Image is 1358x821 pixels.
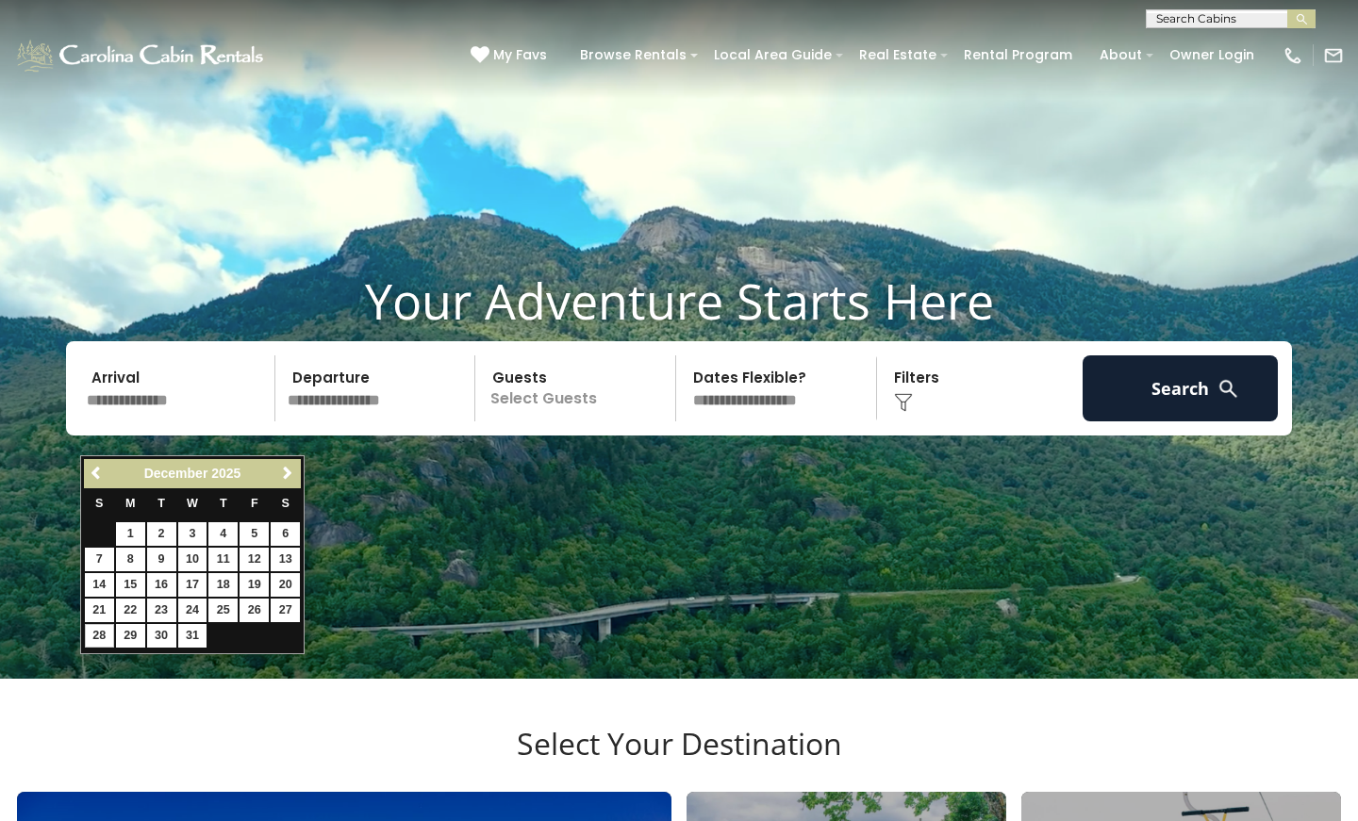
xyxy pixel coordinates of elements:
[85,624,114,648] a: 28
[14,726,1344,792] h3: Select Your Destination
[493,45,547,65] span: My Favs
[85,599,114,622] a: 21
[240,573,269,597] a: 19
[178,548,207,571] a: 10
[157,497,165,510] span: Tuesday
[894,393,913,412] img: filter--v1.png
[208,522,238,546] a: 4
[208,548,238,571] a: 11
[86,462,109,485] a: Previous
[90,466,105,481] span: Previous
[275,462,299,485] a: Next
[208,573,238,597] a: 18
[481,355,675,421] p: Select Guests
[1217,377,1240,401] img: search-regular-white.png
[704,41,841,70] a: Local Area Guide
[1090,41,1151,70] a: About
[251,497,258,510] span: Friday
[211,466,240,481] span: 2025
[85,573,114,597] a: 14
[240,522,269,546] a: 5
[271,548,300,571] a: 13
[147,599,176,622] a: 23
[1083,355,1278,421] button: Search
[178,599,207,622] a: 24
[280,466,295,481] span: Next
[282,497,290,510] span: Saturday
[850,41,946,70] a: Real Estate
[271,573,300,597] a: 20
[116,599,145,622] a: 22
[125,497,136,510] span: Monday
[471,45,552,66] a: My Favs
[187,497,198,510] span: Wednesday
[954,41,1082,70] a: Rental Program
[147,522,176,546] a: 2
[571,41,696,70] a: Browse Rentals
[95,497,103,510] span: Sunday
[178,522,207,546] a: 3
[1283,45,1303,66] img: phone-regular-white.png
[147,573,176,597] a: 16
[1160,41,1264,70] a: Owner Login
[85,548,114,571] a: 7
[144,466,208,481] span: December
[116,624,145,648] a: 29
[14,37,269,74] img: White-1-1-2.png
[116,548,145,571] a: 8
[220,497,227,510] span: Thursday
[271,599,300,622] a: 27
[147,548,176,571] a: 9
[178,624,207,648] a: 31
[14,271,1344,330] h1: Your Adventure Starts Here
[208,599,238,622] a: 25
[116,522,145,546] a: 1
[147,624,176,648] a: 30
[116,573,145,597] a: 15
[271,522,300,546] a: 6
[240,548,269,571] a: 12
[1323,45,1344,66] img: mail-regular-white.png
[178,573,207,597] a: 17
[240,599,269,622] a: 26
